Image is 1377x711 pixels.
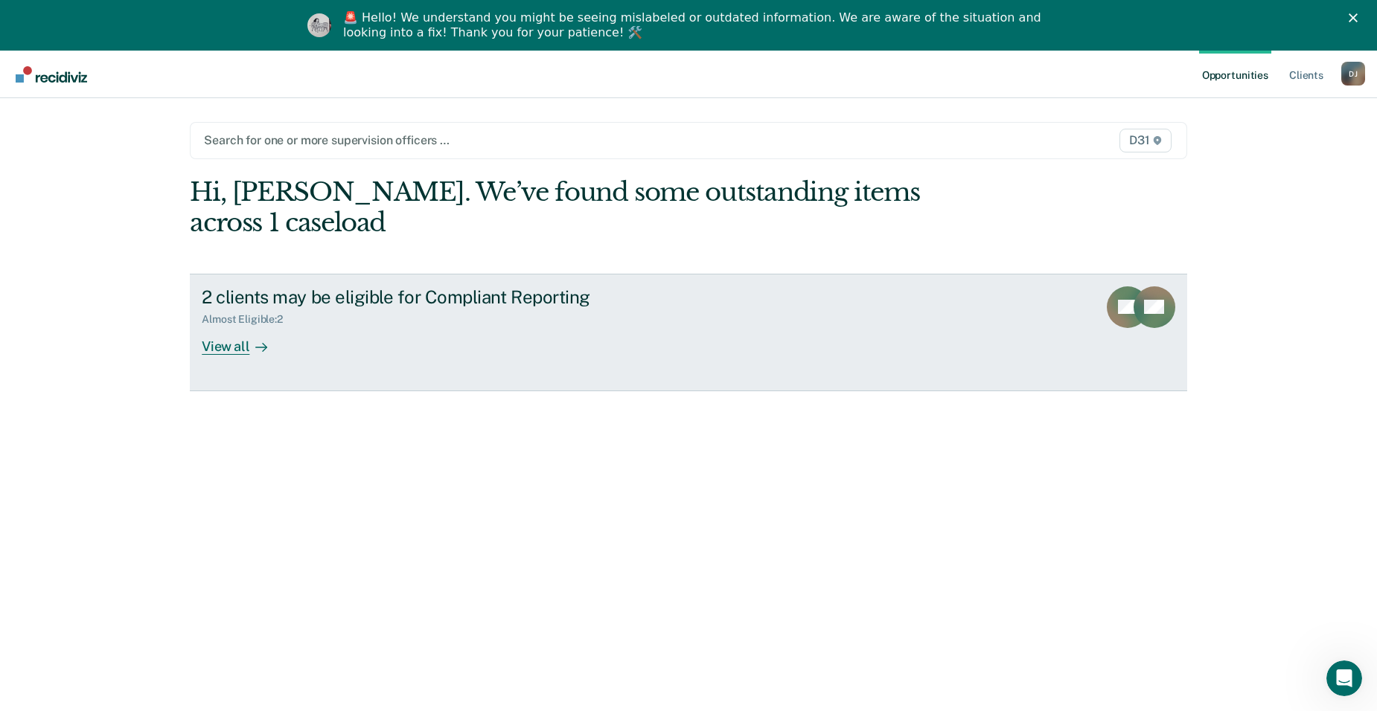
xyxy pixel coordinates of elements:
div: 2 clients may be eligible for Compliant Reporting [202,286,724,308]
a: Clients [1286,51,1326,98]
span: D31 [1119,129,1171,152]
img: Profile image for Kim [307,13,331,37]
a: 2 clients may be eligible for Compliant ReportingAlmost Eligible:2View all [190,274,1187,391]
img: Recidiviz [16,66,87,83]
div: 🚨 Hello! We understand you might be seeing mislabeled or outdated information. We are aware of th... [343,10,1046,40]
div: D J [1341,62,1365,86]
div: Almost Eligible : 2 [202,313,295,326]
a: Opportunities [1199,51,1271,98]
iframe: Intercom live chat [1326,660,1362,696]
div: Hi, [PERSON_NAME]. We’ve found some outstanding items across 1 caseload [190,177,988,238]
button: Profile dropdown button [1341,62,1365,86]
div: View all [202,326,285,355]
div: Close [1349,13,1364,22]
